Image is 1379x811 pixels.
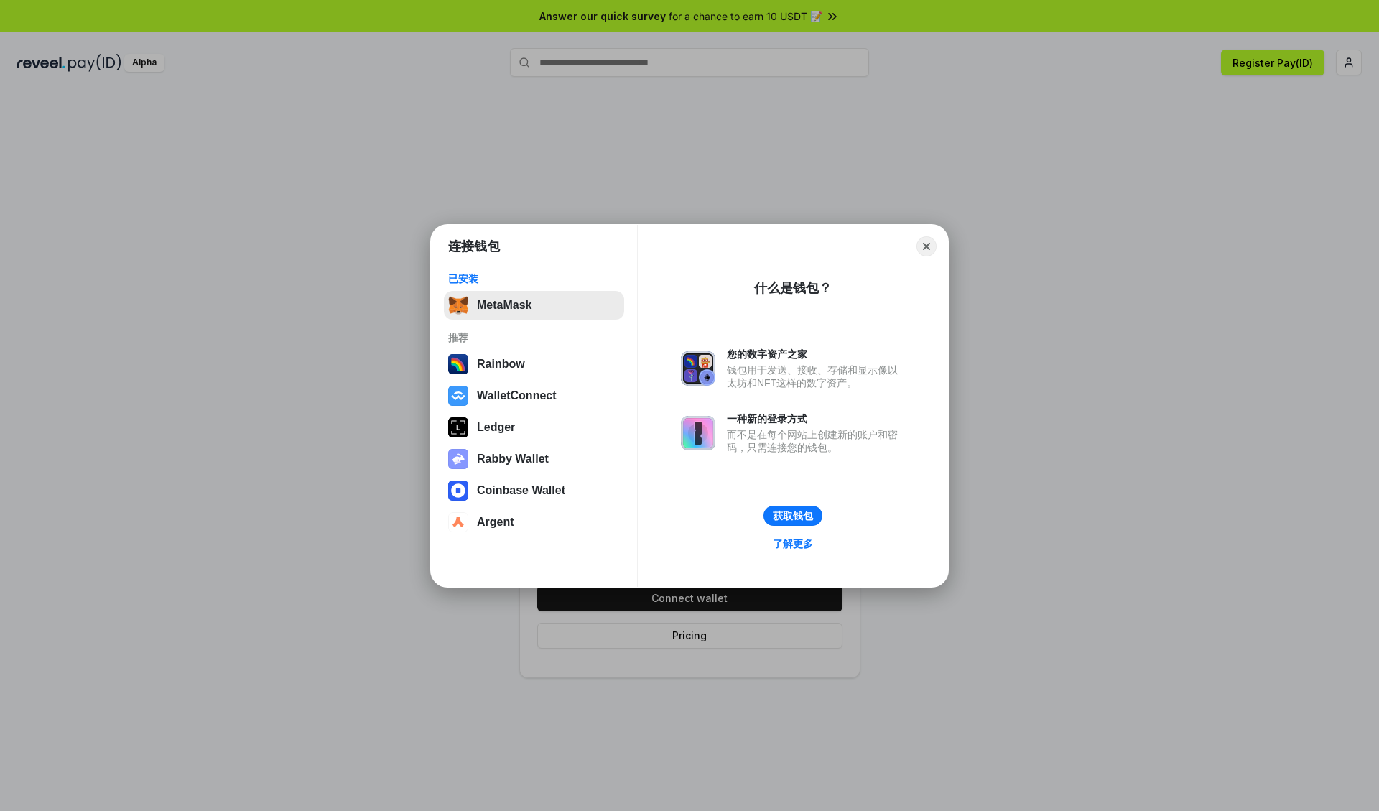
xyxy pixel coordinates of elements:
[727,363,905,389] div: 钱包用于发送、接收、存储和显示像以太坊和NFT这样的数字资产。
[477,484,565,497] div: Coinbase Wallet
[727,348,905,361] div: 您的数字资产之家
[444,381,624,410] button: WalletConnect
[477,389,557,402] div: WalletConnect
[477,421,515,434] div: Ledger
[773,509,813,522] div: 获取钱包
[448,417,468,437] img: svg+xml,%3Csvg%20xmlns%3D%22http%3A%2F%2Fwww.w3.org%2F2000%2Fsvg%22%20width%3D%2228%22%20height%3...
[477,453,549,465] div: Rabby Wallet
[681,351,715,386] img: svg+xml,%3Csvg%20xmlns%3D%22http%3A%2F%2Fwww.w3.org%2F2000%2Fsvg%22%20fill%3D%22none%22%20viewBox...
[444,413,624,442] button: Ledger
[754,279,832,297] div: 什么是钱包？
[448,354,468,374] img: svg+xml,%3Csvg%20width%3D%22120%22%20height%3D%22120%22%20viewBox%3D%220%200%20120%20120%22%20fil...
[448,238,500,255] h1: 连接钱包
[477,299,531,312] div: MetaMask
[477,516,514,529] div: Argent
[444,291,624,320] button: MetaMask
[448,449,468,469] img: svg+xml,%3Csvg%20xmlns%3D%22http%3A%2F%2Fwww.w3.org%2F2000%2Fsvg%22%20fill%3D%22none%22%20viewBox...
[681,416,715,450] img: svg+xml,%3Csvg%20xmlns%3D%22http%3A%2F%2Fwww.w3.org%2F2000%2Fsvg%22%20fill%3D%22none%22%20viewBox...
[448,386,468,406] img: svg+xml,%3Csvg%20width%3D%2228%22%20height%3D%2228%22%20viewBox%3D%220%200%2028%2028%22%20fill%3D...
[444,350,624,379] button: Rainbow
[444,445,624,473] button: Rabby Wallet
[764,534,822,553] a: 了解更多
[448,512,468,532] img: svg+xml,%3Csvg%20width%3D%2228%22%20height%3D%2228%22%20viewBox%3D%220%200%2028%2028%22%20fill%3D...
[727,412,905,425] div: 一种新的登录方式
[477,358,525,371] div: Rainbow
[916,236,937,256] button: Close
[444,476,624,505] button: Coinbase Wallet
[448,481,468,501] img: svg+xml,%3Csvg%20width%3D%2228%22%20height%3D%2228%22%20viewBox%3D%220%200%2028%2028%22%20fill%3D...
[444,508,624,537] button: Argent
[727,428,905,454] div: 而不是在每个网站上创建新的账户和密码，只需连接您的钱包。
[773,537,813,550] div: 了解更多
[448,272,620,285] div: 已安装
[763,506,822,526] button: 获取钱包
[448,295,468,315] img: svg+xml,%3Csvg%20fill%3D%22none%22%20height%3D%2233%22%20viewBox%3D%220%200%2035%2033%22%20width%...
[448,331,620,344] div: 推荐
